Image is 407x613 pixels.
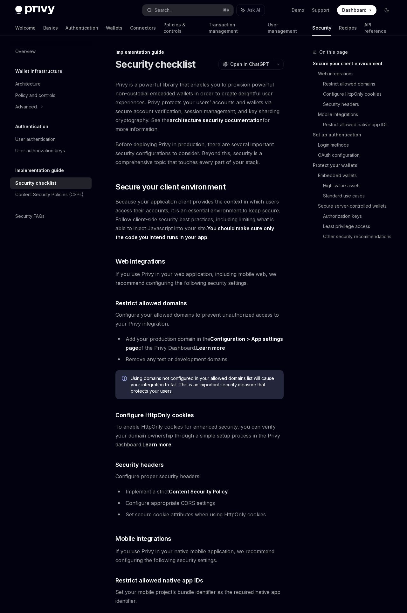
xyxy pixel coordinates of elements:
[10,210,92,222] a: Security FAQs
[247,7,260,13] span: Ask AI
[323,231,397,242] a: Other security recommendations
[115,487,284,496] li: Implement a strict
[15,48,36,55] div: Overview
[15,20,36,36] a: Welcome
[115,547,284,565] span: If you use Privy in your native mobile application, we recommend configuring the following securi...
[115,59,196,70] h1: Security checklist
[115,49,284,55] div: Implementation guide
[142,4,233,16] button: Search...⌘K
[115,140,284,167] span: Before deploying Privy in production, there are several important security configurations to cons...
[318,201,397,211] a: Secure server-controlled wallets
[142,441,171,448] a: Learn more
[10,145,92,156] a: User authorization keys
[115,422,284,449] span: To enable HttpOnly cookies for enhanced security, you can verify your domain ownership through a ...
[15,147,65,155] div: User authorization keys
[218,59,273,70] button: Open in ChatGPT
[115,534,171,543] span: Mobile integrations
[115,257,165,266] span: Web integrations
[364,20,392,36] a: API reference
[15,135,56,143] div: User authentication
[323,99,397,109] a: Security headers
[382,5,392,15] button: Toggle dark mode
[15,67,62,75] h5: Wallet infrastructure
[223,8,230,13] span: ⌘ K
[115,197,284,242] span: Because your application client provides the context in which users access their accounts, it is ...
[342,7,367,13] span: Dashboard
[323,120,397,130] a: Restrict allowed native app IDs
[131,375,277,394] span: Using domains not configured in your allowed domains list will cause your integration to fail. Th...
[15,179,56,187] div: Security checklist
[115,588,284,605] span: Set your mobile project’s bundle identifier as the required native app identifier.
[115,411,194,419] span: Configure HttpOnly cookies
[15,80,41,88] div: Architecture
[115,270,284,287] span: If you use Privy in your web application, including mobile web, we recommend configuring the foll...
[15,212,45,220] div: Security FAQs
[339,20,357,36] a: Recipes
[122,376,128,382] svg: Info
[15,191,84,198] div: Content Security Policies (CSPs)
[115,510,284,519] li: Set secure cookie attributes when using HttpOnly cookies
[337,5,376,15] a: Dashboard
[15,123,48,130] h5: Authentication
[323,89,397,99] a: Configure HttpOnly cookies
[115,472,284,481] span: Configure proper security headers:
[318,109,397,120] a: Mobile integrations
[155,6,172,14] div: Search...
[115,460,164,469] span: Security headers
[115,334,284,352] li: Add your production domain in the of the Privy Dashboard.
[196,345,225,351] a: Learn more
[15,103,37,111] div: Advanced
[169,117,263,124] a: architecture security documentation
[312,7,329,13] a: Support
[323,79,397,89] a: Restrict allowed domains
[10,134,92,145] a: User authentication
[115,80,284,134] span: Privy is a powerful library that enables you to provision powerful non-custodial embedded wallets...
[323,211,397,221] a: Authorization keys
[323,221,397,231] a: Least privilege access
[209,20,260,36] a: Transaction management
[318,69,397,79] a: Web integrations
[312,20,331,36] a: Security
[163,20,201,36] a: Policies & controls
[318,140,397,150] a: Login methods
[313,160,397,170] a: Protect your wallets
[15,167,64,174] h5: Implementation guide
[268,20,305,36] a: User management
[66,20,98,36] a: Authentication
[115,182,225,192] span: Secure your client environment
[318,170,397,181] a: Embedded wallets
[15,92,55,99] div: Policy and controls
[230,61,269,67] span: Open in ChatGPT
[313,59,397,69] a: Secure your client environment
[318,150,397,160] a: OAuth configuration
[169,488,228,495] a: Content Security Policy
[43,20,58,36] a: Basics
[130,20,156,36] a: Connectors
[319,48,348,56] span: On this page
[15,6,55,15] img: dark logo
[237,4,265,16] button: Ask AI
[115,576,203,585] span: Restrict allowed native app IDs
[115,310,284,328] span: Configure your allowed domains to prevent unauthorized access to your Privy integration.
[323,181,397,191] a: High-value assets
[10,189,92,200] a: Content Security Policies (CSPs)
[10,78,92,90] a: Architecture
[292,7,304,13] a: Demo
[313,130,397,140] a: Set up authentication
[106,20,122,36] a: Wallets
[10,46,92,57] a: Overview
[115,355,284,364] li: Remove any test or development domains
[323,191,397,201] a: Standard use cases
[10,90,92,101] a: Policy and controls
[115,299,187,307] span: Restrict allowed domains
[115,499,284,507] li: Configure appropriate CORS settings
[10,177,92,189] a: Security checklist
